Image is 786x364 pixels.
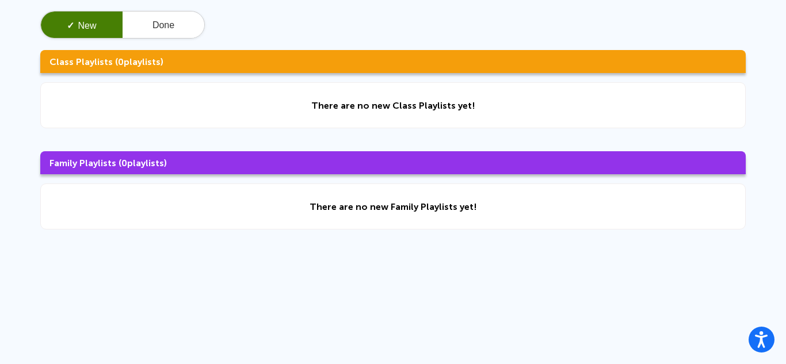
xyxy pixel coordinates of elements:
[123,12,204,39] button: Done
[41,12,123,39] button: ✓New
[121,158,127,168] span: 0
[118,56,124,67] span: 0
[40,151,746,174] h3: Family Playlists ( playlists)
[311,100,475,111] div: There are no new Class Playlists yet!
[310,201,477,212] div: There are no new Family Playlists yet!
[40,50,746,73] h3: Class Playlists ( playlists)
[67,21,74,30] span: ✓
